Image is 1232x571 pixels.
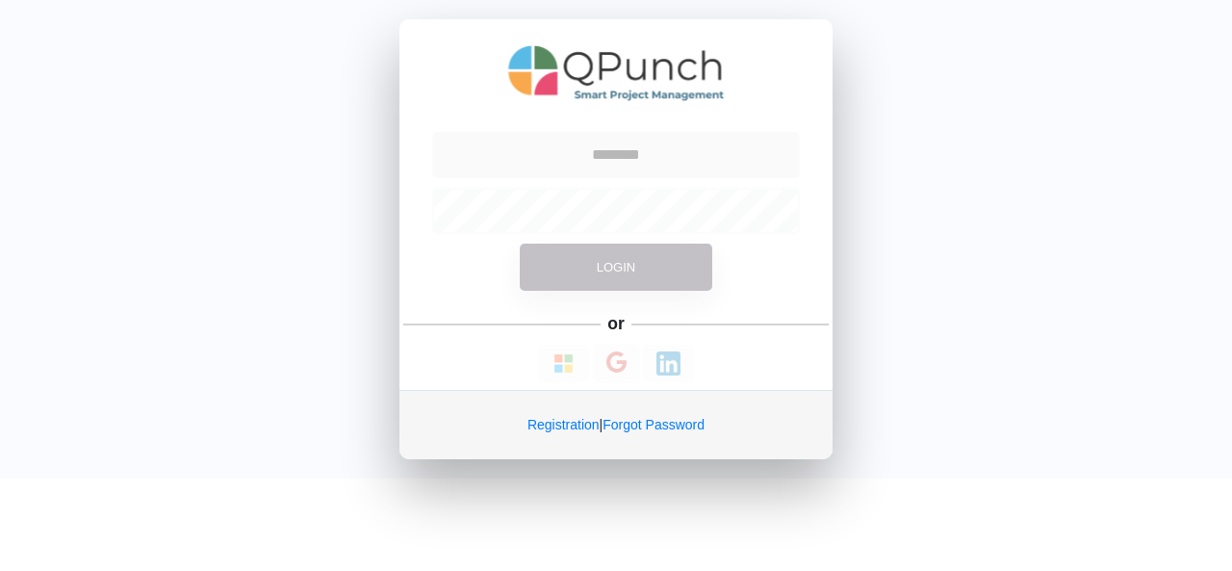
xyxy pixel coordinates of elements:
div: | [399,390,833,459]
button: Continue With Microsoft Azure [538,345,589,382]
a: Forgot Password [603,417,705,432]
img: QPunch [508,39,725,108]
img: Loading... [656,351,680,376]
span: Login [597,260,635,274]
h5: or [604,310,629,337]
button: Continue With Google [593,344,640,383]
a: Registration [527,417,600,432]
button: Login [520,244,712,292]
img: Loading... [552,351,576,376]
button: Continue With LinkedIn [643,345,694,382]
